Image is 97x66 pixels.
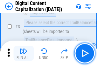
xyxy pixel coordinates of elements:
[76,4,81,9] img: Support
[60,47,68,55] img: Skip
[54,46,74,61] button: Skip
[15,24,20,29] span: # 3
[20,47,27,55] img: Run All
[39,56,49,60] div: Undo
[30,9,56,16] div: Import Sheet
[15,0,73,12] div: Digital Content Capitalization ([DATE])
[34,46,54,61] button: Undo
[5,3,13,10] img: Back
[84,3,92,10] img: Settings menu
[60,56,68,60] div: Skip
[40,47,48,55] img: Undo
[24,36,74,44] div: TrailBalanceFlat - imported
[17,56,31,60] div: Run All
[13,46,34,61] button: Run All
[80,48,90,58] img: Main button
